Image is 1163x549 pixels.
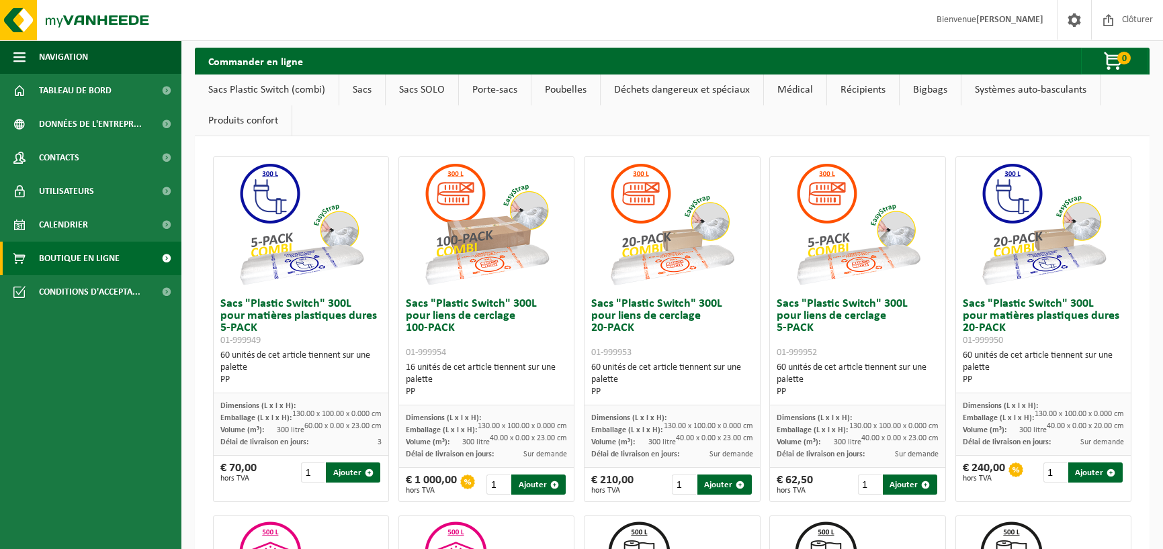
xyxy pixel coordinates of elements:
[777,414,852,422] span: Dimensions (L x l x H):
[834,438,861,446] span: 300 litre
[591,386,752,398] div: PP
[963,336,1003,346] span: 01-999950
[777,475,813,495] div: € 62,50
[777,386,938,398] div: PP
[591,348,632,358] span: 01-999953
[406,487,457,495] span: hors TVA
[39,74,112,107] span: Tableau de bord
[406,414,481,422] span: Dimensions (L x l x H):
[963,462,1005,483] div: € 240,00
[220,402,296,410] span: Dimensions (L x l x H):
[664,422,753,430] span: 130.00 x 100.00 x 0.000 cm
[459,74,531,105] a: Porte-sacs
[895,450,939,458] span: Sur demande
[220,426,264,434] span: Volume (m³):
[220,298,382,346] h3: Sacs "Plastic Switch" 300L pour matières plastiques dures 5-PACK
[648,438,676,446] span: 300 litre
[220,350,382,386] div: 60 unités de cet article tiennent sur une palette
[531,74,600,105] a: Poubelles
[777,487,813,495] span: hors TVA
[963,426,1006,434] span: Volume (m³):
[220,438,308,446] span: Délai de livraison en jours:
[478,422,567,430] span: 130.00 x 100.00 x 0.000 cm
[591,298,752,358] h3: Sacs "Plastic Switch" 300L pour liens de cerclage 20-PACK
[490,434,567,442] span: 40.00 x 0.00 x 23.00 cm
[827,74,899,105] a: Récipients
[220,374,382,386] div: PP
[378,438,382,446] span: 3
[777,298,938,358] h3: Sacs "Plastic Switch" 300L pour liens de cerclage 5-PACK
[676,434,753,442] span: 40.00 x 0.00 x 23.00 cm
[511,475,566,495] button: Ajouter
[591,475,634,495] div: € 210,00
[195,74,339,105] a: Sacs Plastic Switch (combi)
[39,141,79,174] span: Contacts
[406,386,567,398] div: PP
[386,74,458,105] a: Sacs SOLO
[220,462,257,483] div: € 70,00
[591,426,662,434] span: Emballage (L x l x H):
[963,374,1124,386] div: PP
[601,74,763,105] a: Déchets dangereux et spéciaux
[195,48,316,74] h2: Commander en ligne
[1068,462,1123,483] button: Ajouter
[883,475,937,495] button: Ajouter
[39,174,94,208] span: Utilisateurs
[976,15,1043,25] strong: [PERSON_NAME]
[195,105,292,136] a: Produits confort
[900,74,961,105] a: Bigbags
[523,450,567,458] span: Sur demande
[277,426,304,434] span: 300 litre
[764,74,826,105] a: Médical
[234,157,368,291] img: 01-999949
[406,438,449,446] span: Volume (m³):
[1047,422,1124,430] span: 40.00 x 0.00 x 20.00 cm
[39,107,142,141] span: Données de l'entrepr...
[39,242,120,275] span: Boutique en ligne
[39,275,140,309] span: Conditions d'accepta...
[1035,410,1124,418] span: 130.00 x 100.00 x 0.000 cm
[1080,438,1124,446] span: Sur demande
[39,40,88,74] span: Navigation
[220,414,292,422] span: Emballage (L x l x H):
[1081,48,1148,74] button: 0
[861,434,939,442] span: 40.00 x 0.00 x 23.00 cm
[672,475,695,495] input: 1
[326,462,380,483] button: Ajouter
[976,157,1111,291] img: 01-999950
[849,422,939,430] span: 130.00 x 100.00 x 0.000 cm
[961,74,1100,105] a: Systèmes auto-basculants
[591,438,635,446] span: Volume (m³):
[220,475,257,483] span: hors TVA
[406,475,457,495] div: € 1 000,00
[963,298,1124,346] h3: Sacs "Plastic Switch" 300L pour matières plastiques dures 20-PACK
[339,74,385,105] a: Sacs
[406,426,477,434] span: Emballage (L x l x H):
[963,350,1124,386] div: 60 unités de cet article tiennent sur une palette
[406,298,567,358] h3: Sacs "Plastic Switch" 300L pour liens de cerclage 100-PACK
[39,208,88,242] span: Calendrier
[791,157,925,291] img: 01-999952
[406,362,567,398] div: 16 unités de cet article tiennent sur une palette
[777,348,817,358] span: 01-999952
[486,475,510,495] input: 1
[292,410,382,418] span: 130.00 x 100.00 x 0.000 cm
[963,414,1034,422] span: Emballage (L x l x H):
[777,438,820,446] span: Volume (m³):
[709,450,753,458] span: Sur demande
[858,475,881,495] input: 1
[777,450,865,458] span: Délai de livraison en jours:
[220,336,261,346] span: 01-999949
[591,362,752,398] div: 60 unités de cet article tiennent sur une palette
[1019,426,1047,434] span: 300 litre
[591,487,634,495] span: hors TVA
[1043,462,1067,483] input: 1
[605,157,739,291] img: 01-999953
[963,475,1005,483] span: hors TVA
[406,450,494,458] span: Délai de livraison en jours:
[304,422,382,430] span: 60.00 x 0.00 x 23.00 cm
[777,362,938,398] div: 60 unités de cet article tiennent sur une palette
[591,450,679,458] span: Délai de livraison en jours:
[1117,52,1131,64] span: 0
[963,402,1038,410] span: Dimensions (L x l x H):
